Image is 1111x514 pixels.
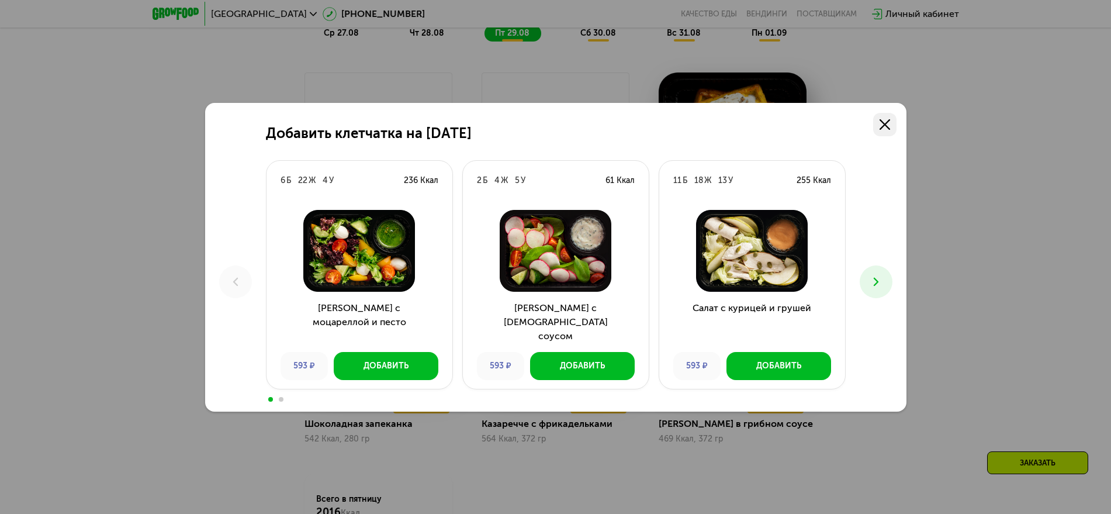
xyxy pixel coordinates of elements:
div: 61 Ккал [605,175,635,187]
div: Б [683,175,687,187]
div: Добавить [560,360,605,372]
div: Б [483,175,487,187]
div: 255 Ккал [797,175,831,187]
div: 5 [515,175,520,187]
div: Ж [309,175,316,187]
div: Добавить [756,360,801,372]
div: 6 [281,175,285,187]
div: 4 [323,175,328,187]
div: 236 Ккал [404,175,438,187]
h3: Салат с курицей и грушей [659,301,845,343]
button: Добавить [530,352,635,380]
div: 18 [694,175,703,187]
img: Салат с курицей и грушей [669,210,836,292]
button: Добавить [726,352,831,380]
div: У [728,175,733,187]
img: Салат с греческим соусом [472,210,639,292]
div: 11 [673,175,681,187]
h3: [PERSON_NAME] с [DEMOGRAPHIC_DATA] соусом [463,301,649,343]
div: 22 [298,175,307,187]
div: У [329,175,334,187]
div: Ж [501,175,508,187]
div: 593 ₽ [477,352,524,380]
div: У [521,175,525,187]
div: Ж [704,175,711,187]
div: Б [286,175,291,187]
h2: Добавить клетчатка на [DATE] [266,125,472,142]
div: 2 [477,175,482,187]
img: Салат с моцареллой и песто [276,210,443,292]
div: 13 [718,175,727,187]
div: 593 ₽ [281,352,328,380]
div: 4 [494,175,500,187]
div: 593 ₽ [673,352,721,380]
h3: [PERSON_NAME] с моцареллой и песто [266,301,452,343]
button: Добавить [334,352,438,380]
div: Добавить [364,360,409,372]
